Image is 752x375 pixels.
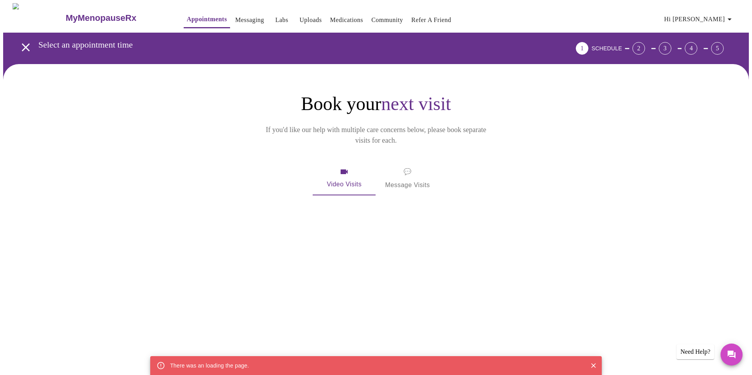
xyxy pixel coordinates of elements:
div: 1 [576,42,588,55]
span: Video Visits [322,167,366,190]
a: Appointments [187,14,227,25]
h3: Select an appointment time [39,40,532,50]
button: Community [368,12,406,28]
button: Messages [721,344,743,366]
div: Need Help? [676,344,714,359]
span: next visit [381,93,451,114]
h3: MyMenopauseRx [66,13,136,23]
div: 5 [711,42,724,55]
img: MyMenopauseRx Logo [13,3,65,33]
button: Labs [269,12,295,28]
span: Hi [PERSON_NAME] [664,14,734,25]
a: Medications [330,15,363,26]
div: 4 [685,42,697,55]
button: Appointments [184,11,230,28]
a: MyMenopauseRx [65,4,168,32]
div: There was an loading the page. [170,358,249,373]
button: Medications [327,12,366,28]
button: Uploads [297,12,325,28]
p: If you'd like our help with multiple care concerns below, please book separate visits for each. [255,125,497,146]
span: message [404,166,411,177]
a: Uploads [300,15,322,26]
a: Labs [275,15,288,26]
a: Community [371,15,403,26]
div: 3 [659,42,671,55]
button: open drawer [14,36,37,59]
div: 2 [632,42,645,55]
button: Messaging [232,12,267,28]
button: Close [588,360,599,371]
button: Hi [PERSON_NAME] [661,11,737,27]
span: Message Visits [385,166,430,191]
button: Refer a Friend [408,12,455,28]
h1: Book your [219,92,533,115]
a: Messaging [235,15,264,26]
a: Refer a Friend [411,15,452,26]
span: SCHEDULE [592,45,622,51]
